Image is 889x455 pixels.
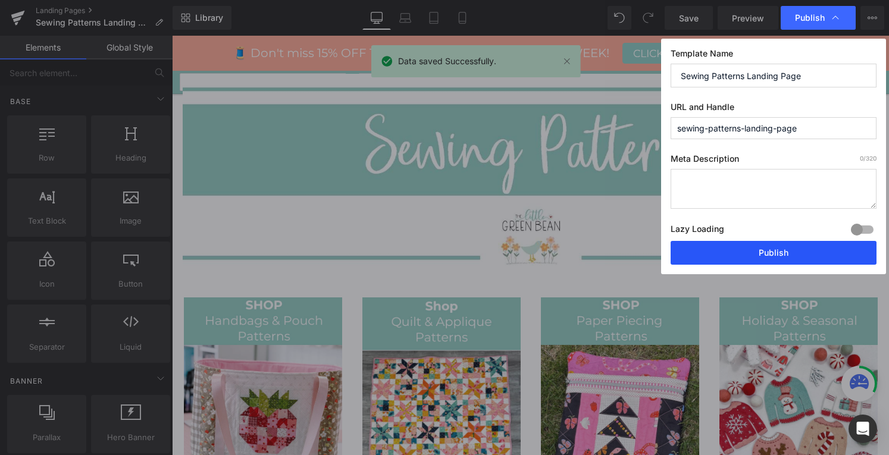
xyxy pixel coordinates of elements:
span: Publish [795,12,825,23]
button: Publish [671,241,877,265]
label: URL and Handle [671,102,877,117]
span: 🧵 Don't miss 15% OFF THE FEATURED PATTERN OF THE WEEK! [61,10,437,24]
a: CLICK HERE TO SEE THE PATTERN! [450,7,656,28]
span: /320 [860,155,877,162]
div: Open Intercom Messenger [849,415,877,443]
label: Template Name [671,48,877,64]
span: 0 [860,155,863,162]
label: Meta Description [671,153,877,169]
label: Lazy Loading [671,221,724,241]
